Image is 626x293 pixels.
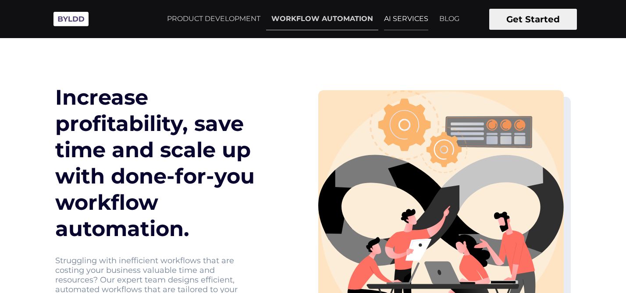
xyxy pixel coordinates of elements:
[162,8,266,30] a: PRODUCT DEVELOPMENT
[379,8,434,30] a: AI SERVICES
[489,9,577,30] button: Get Started
[49,7,93,31] img: Byldd - Product Development Company
[266,8,378,30] a: WORKFLOW AUTOMATION
[434,8,465,30] a: BLOG
[55,84,278,242] h1: Increase profitability, save time and scale up with done-for-you workflow automation.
